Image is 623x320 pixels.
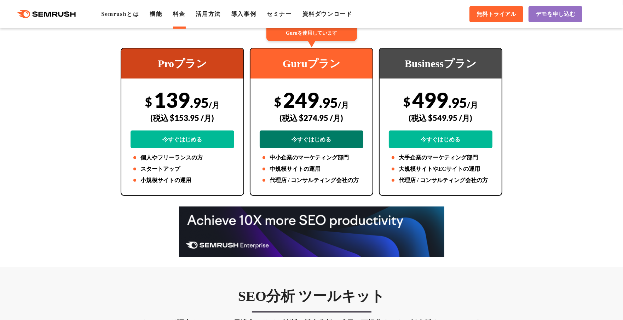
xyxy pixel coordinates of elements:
a: デモを申し込む [529,6,582,22]
div: (税込 $549.95 /月) [389,105,492,130]
a: 資料ダウンロード [302,11,352,17]
span: /月 [338,100,349,110]
span: $ [403,94,410,109]
span: .95 [319,94,338,111]
li: 大規模サイトやECサイトの運用 [389,165,492,173]
li: 中小企業のマーケティング部門 [260,153,363,162]
li: 中規模サイトの運用 [260,165,363,173]
li: 代理店 / コンサルティング会社の方 [389,176,492,185]
a: 機能 [150,11,162,17]
div: 249 [260,87,363,148]
a: 活用方法 [196,11,221,17]
span: .95 [190,94,209,111]
li: 小規模サイトの運用 [131,176,234,185]
li: 個人やフリーランスの方 [131,153,234,162]
div: 499 [389,87,492,148]
span: $ [274,94,281,109]
li: スタートアップ [131,165,234,173]
h3: SEO分析 ツールキット [121,287,502,305]
span: デモを申し込む [536,11,575,18]
span: .95 [448,94,467,111]
a: 料金 [173,11,185,17]
li: 大手企業のマーケティング部門 [389,153,492,162]
li: 代理店 / コンサルティング会社の方 [260,176,363,185]
a: 導入事例 [231,11,256,17]
a: Semrushとは [101,11,139,17]
a: 今すぐはじめる [131,130,234,148]
div: (税込 $153.95 /月) [131,105,234,130]
a: 今すぐはじめる [260,130,363,148]
a: 無料トライアル [469,6,523,22]
div: 67%のユーザーが Guruを使用しています [266,18,357,41]
div: Businessプラン [380,48,502,78]
a: 今すぐはじめる [389,130,492,148]
a: セミナー [267,11,292,17]
span: /月 [209,100,220,110]
span: 無料トライアル [477,11,516,18]
div: (税込 $274.95 /月) [260,105,363,130]
div: Proプラン [121,48,243,78]
div: 139 [131,87,234,148]
span: /月 [467,100,478,110]
div: Guruプラン [250,48,373,78]
span: $ [145,94,152,109]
